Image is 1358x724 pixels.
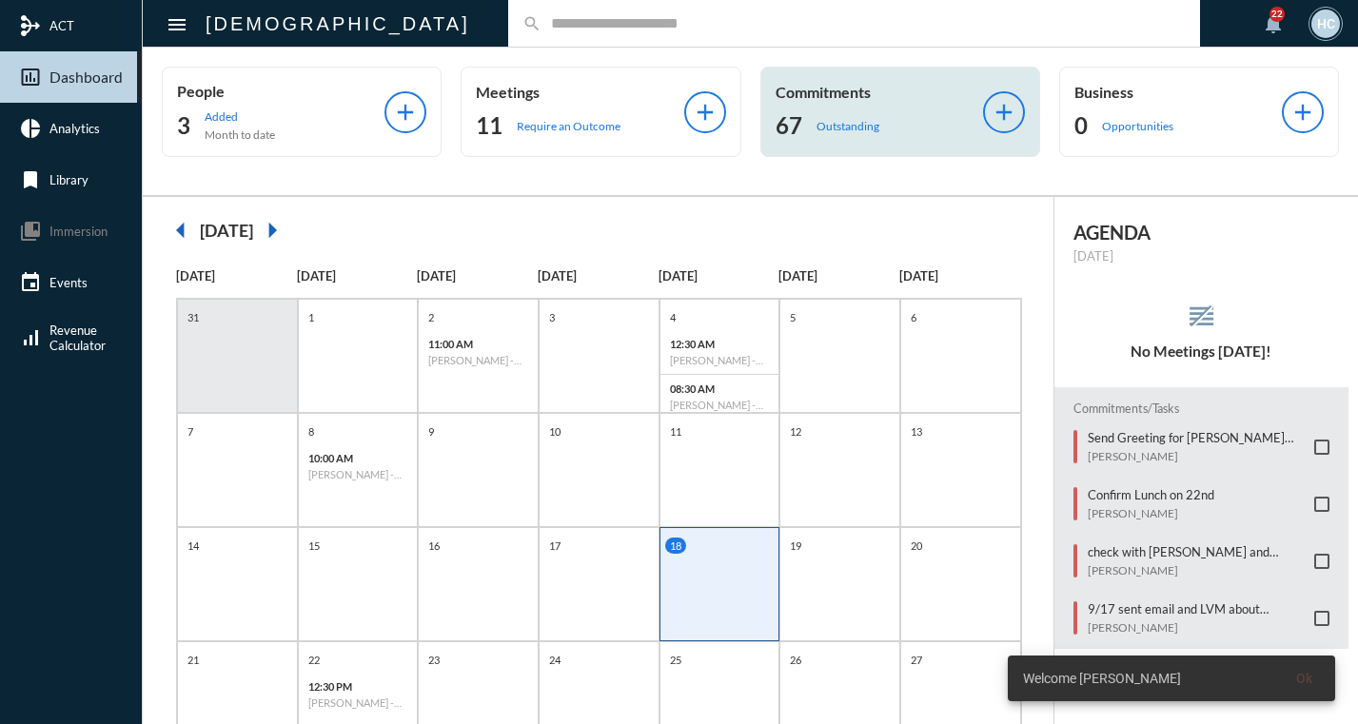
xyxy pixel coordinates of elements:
p: [PERSON_NAME] [1088,449,1305,463]
p: 19 [785,538,806,554]
p: 27 [906,652,927,668]
mat-icon: collections_bookmark [19,220,42,243]
mat-icon: signal_cellular_alt [19,326,42,349]
p: 10:00 AM [308,452,408,464]
div: 22 [1269,7,1285,22]
mat-icon: Side nav toggle icon [166,13,188,36]
span: Ok [1296,671,1312,686]
p: 6 [906,309,921,325]
p: 31 [183,309,204,325]
p: 24 [544,652,565,668]
p: [PERSON_NAME] [1088,620,1305,635]
mat-icon: reorder [1186,301,1217,332]
button: Toggle sidenav [158,5,196,43]
mat-icon: insert_chart_outlined [19,66,42,88]
p: Confirm Lunch on 22nd [1088,487,1214,502]
p: Added [205,109,275,124]
span: Welcome [PERSON_NAME] [1023,669,1181,688]
p: 16 [423,538,444,554]
h2: 0 [1074,110,1088,141]
p: 9/17 sent email and LVM about meeting [1088,601,1305,616]
p: Business [1074,83,1282,101]
p: 12:30 PM [308,680,408,693]
p: 12:30 AM [670,338,770,350]
p: Meetings [476,83,683,101]
mat-icon: pie_chart [19,117,42,140]
p: 21 [183,652,204,668]
span: Revenue Calculator [49,323,106,353]
p: 11 [665,423,686,440]
p: 10 [544,423,565,440]
p: 9 [423,423,439,440]
p: [DATE] [417,268,538,284]
h5: No Meetings [DATE]! [1054,342,1348,360]
p: 14 [183,538,204,554]
p: Outstanding [817,119,879,133]
mat-icon: arrow_right [253,211,291,249]
span: Dashboard [49,68,123,86]
p: 1 [304,309,319,325]
p: 20 [906,538,927,554]
mat-icon: bookmark [19,168,42,191]
p: [DATE] [899,268,1020,284]
p: 5 [785,309,800,325]
p: 4 [665,309,680,325]
span: Immersion [49,224,108,239]
h2: 3 [177,110,190,141]
mat-icon: mediation [19,14,42,37]
p: 22 [304,652,325,668]
p: [DATE] [778,268,899,284]
p: 12 [785,423,806,440]
p: People [177,82,384,100]
p: [PERSON_NAME] [1088,506,1214,520]
span: Library [49,172,89,187]
p: Opportunities [1102,119,1173,133]
p: [DATE] [1073,248,1329,264]
h6: [PERSON_NAME] - Relationship [308,696,408,709]
p: 26 [785,652,806,668]
p: 17 [544,538,565,554]
h2: [DATE] [200,220,253,241]
p: 23 [423,652,444,668]
h6: [PERSON_NAME] - Fulfillment [308,468,408,480]
h2: [DEMOGRAPHIC_DATA] [206,9,470,39]
h2: 67 [776,110,802,141]
p: [DATE] [538,268,659,284]
p: 7 [183,423,198,440]
p: [DATE] [297,268,418,284]
span: ACT [49,18,74,33]
p: 8 [304,423,319,440]
h2: Commitments/Tasks [1073,401,1329,416]
p: 13 [906,423,927,440]
p: Send Greeting for [PERSON_NAME] [PERSON_NAME] [1088,430,1305,445]
div: HC [1311,10,1340,38]
mat-icon: arrow_left [162,211,200,249]
button: Ok [1281,661,1328,695]
p: check with [PERSON_NAME] and [PERSON_NAME] about account opening documents and if HPS has moved a... [1088,544,1305,559]
mat-icon: add [392,99,419,126]
mat-icon: add [692,99,718,126]
h2: AGENDA [1073,221,1329,244]
p: 15 [304,538,325,554]
mat-icon: add [1289,99,1316,126]
mat-icon: event [19,271,42,294]
p: [DATE] [176,268,297,284]
h2: 11 [476,110,502,141]
p: Month to date [205,127,275,142]
p: 25 [665,652,686,668]
p: 2 [423,309,439,325]
p: [PERSON_NAME] [1088,563,1305,577]
p: 11:00 AM [428,338,528,350]
mat-icon: add [991,99,1017,126]
mat-icon: notifications [1262,12,1285,35]
h6: [PERSON_NAME] - Philosophy I [428,354,528,366]
span: Events [49,275,88,290]
span: Analytics [49,121,100,136]
mat-icon: search [522,14,541,33]
p: 18 [665,538,686,554]
p: Commitments [776,83,983,101]
p: 3 [544,309,560,325]
p: 08:30 AM [670,382,770,395]
p: Require an Outcome [517,119,620,133]
p: [DATE] [659,268,779,284]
